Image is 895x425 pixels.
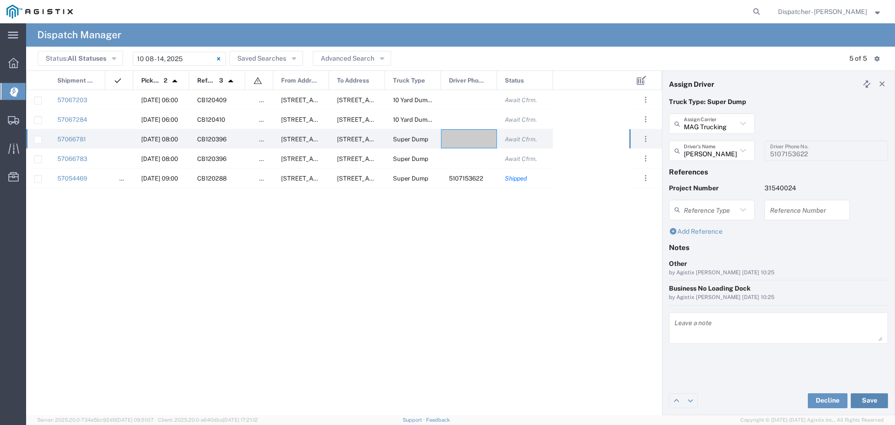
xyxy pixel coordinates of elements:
[639,172,652,185] button: ...
[113,76,123,85] img: icon
[808,393,847,408] button: Decline
[116,417,154,423] span: [DATE] 09:51:07
[281,116,374,123] span: 690 Sunol St, San Jose, California, United States
[851,393,888,408] button: Save
[505,116,537,123] span: Await Cfrm.
[645,94,647,105] span: . . .
[141,136,178,143] span: 10/09/2025, 08:00
[57,175,87,182] a: 57054469
[141,155,178,162] span: 10/09/2025, 08:00
[645,133,647,145] span: . . .
[141,97,178,104] span: 10/09/2025, 06:00
[281,155,374,162] span: E. 14th ST & Euclid Ave, San Leandro, California, United States
[57,97,87,104] a: 57067203
[68,55,106,62] span: All Statuses
[505,155,537,162] span: Await Cfrm.
[37,417,154,423] span: Server: 2025.20.0-734e5bc92d9
[281,97,374,104] span: 6527 Calaveras Rd, Sunol, California, 94586, United States
[764,183,850,193] p: 31540024
[505,71,524,91] span: Status
[259,97,273,104] span: false
[197,175,227,182] span: CB120288
[281,71,319,91] span: From Address
[669,80,714,88] h4: Assign Driver
[393,97,449,104] span: 10 Yard Dump Truck
[669,97,888,107] p: Truck Type: Super Dump
[281,136,374,143] span: E. 14th ST & Euclid Ave, San Leandro, California, United States
[645,173,647,184] span: . . .
[141,71,160,91] span: Pickup Date and Time
[167,74,182,89] img: arrow-dropup.svg
[197,155,227,162] span: CB120396
[393,136,428,143] span: Super Dump
[259,136,273,143] span: false
[849,54,867,63] div: 5 of 5
[37,23,121,47] h4: Dispatch Manager
[393,116,449,123] span: 10 Yard Dump Truck
[639,113,652,126] button: ...
[164,71,167,91] span: 2
[259,155,273,162] span: false
[259,116,273,123] span: false
[778,6,882,17] button: Dispatcher - [PERSON_NAME]
[669,269,888,277] div: by Agistix [PERSON_NAME] [DATE] 10:25
[393,155,428,162] span: Super Dump
[7,5,73,19] img: logo
[505,175,527,182] span: Shipped
[669,259,888,269] div: Other
[259,175,273,182] span: false
[197,116,225,123] span: CB120410
[683,394,697,408] a: Edit next row
[313,51,391,66] button: Advanced Search
[505,97,537,104] span: Await Cfrm.
[223,74,238,89] img: arrow-dropup.svg
[426,417,450,423] a: Feedback
[645,153,647,164] span: . . .
[197,71,216,91] span: Reference
[669,394,683,408] a: Edit previous row
[449,175,483,182] span: 5107153622
[337,116,430,123] span: 2100 Skyline Blvd,, San Bruno, California, United States
[337,155,430,162] span: 4801 Oakport St, Oakland, California, 94601, United States
[57,136,86,143] a: 57066781
[281,175,374,182] span: E. 14th ST & Euclid Ave, San Leandro, California, United States
[197,97,227,104] span: CB120409
[505,136,537,143] span: Await Cfrm.
[158,417,258,423] span: Client: 2025.20.0-e640dba
[669,284,888,293] div: Business No Loading Dock
[337,71,369,91] span: To Address
[778,7,867,17] span: Dispatcher - Eli Amezcua
[57,155,87,162] a: 57066783
[197,136,227,143] span: CB120396
[223,417,258,423] span: [DATE] 17:21:12
[393,71,425,91] span: Truck Type
[639,132,652,146] button: ...
[337,136,430,143] span: 4801 Oakport St, Oakland, California, 94601, United States
[669,243,888,251] h4: Notes
[645,114,647,125] span: . . .
[219,71,223,91] span: 3
[740,416,884,424] span: Copyright © [DATE]-[DATE] Agistix Inc., All Rights Reserved
[669,293,888,302] div: by Agistix [PERSON_NAME] [DATE] 10:25
[669,228,723,235] a: Add Reference
[57,71,95,91] span: Shipment No.
[141,175,178,182] span: 10/08/2025, 09:00
[141,116,178,123] span: 10/09/2025, 06:00
[669,167,888,176] h4: References
[449,71,487,91] span: Driver Phone No.
[669,183,755,193] p: Project Number
[639,93,652,106] button: ...
[639,152,652,165] button: ...
[337,97,430,104] span: 2100 Skyline Blvd,, San Bruno, California, United States
[38,51,123,66] button: Status:All Statuses
[253,76,262,85] img: icon
[57,116,87,123] a: 57067284
[403,417,426,423] a: Support
[337,175,430,182] span: 4801 Oakport St, Oakland, California, 94601, United States
[229,51,303,66] button: Saved Searches
[393,175,428,182] span: Super Dump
